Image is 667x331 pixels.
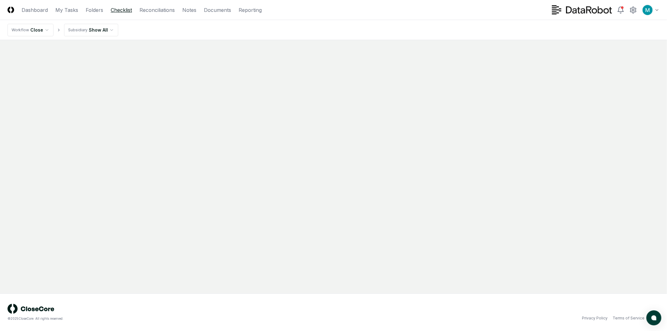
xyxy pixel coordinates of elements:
[86,6,103,14] a: Folders
[12,27,29,33] div: Workflow
[552,5,612,14] img: DataRobot logo
[8,7,14,13] img: Logo
[613,315,644,321] a: Terms of Service
[182,6,196,14] a: Notes
[582,315,608,321] a: Privacy Policy
[22,6,48,14] a: Dashboard
[111,6,132,14] a: Checklist
[68,27,88,33] div: Subsidiary
[55,6,78,14] a: My Tasks
[8,24,118,36] nav: breadcrumb
[204,6,231,14] a: Documents
[139,6,175,14] a: Reconciliations
[646,310,661,325] button: atlas-launcher
[643,5,653,15] img: ACg8ocIk6UVBSJ1Mh_wKybhGNOx8YD4zQOa2rDZHjRd5UfivBFfoWA=s96-c
[8,304,54,314] img: logo
[8,316,334,321] div: © 2025 CloseCore. All rights reserved.
[239,6,262,14] a: Reporting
